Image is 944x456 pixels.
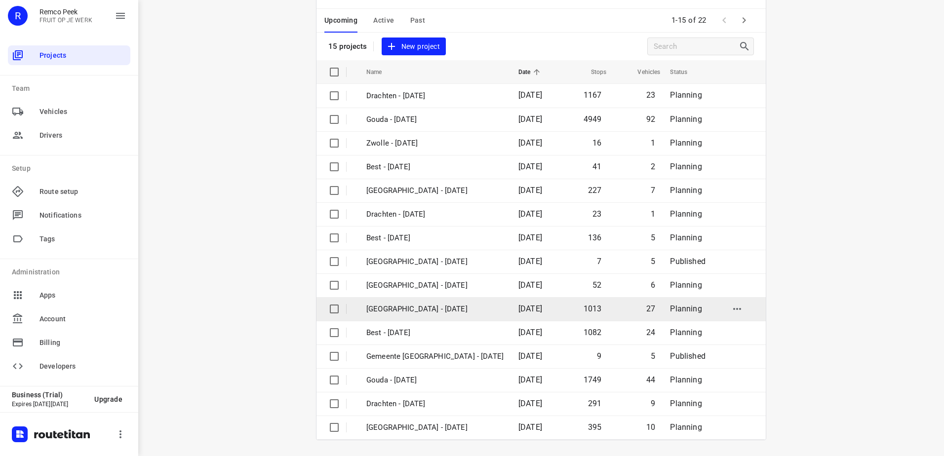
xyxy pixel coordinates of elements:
span: 1082 [584,328,602,337]
span: 5 [651,233,655,242]
div: Drivers [8,125,130,145]
span: Upcoming [324,14,357,27]
p: Drachten - [DATE] [366,209,504,220]
span: Developers [39,361,126,372]
p: FRUIT OP JE WERK [39,17,92,24]
div: Tags [8,229,130,249]
span: 1749 [584,375,602,384]
span: Date [518,66,544,78]
p: Best - [DATE] [366,161,504,173]
div: Developers [8,356,130,376]
span: [DATE] [518,328,542,337]
span: 23 [592,209,601,219]
span: [DATE] [518,399,542,408]
span: Planning [670,399,702,408]
div: Account [8,309,130,329]
span: Route setup [39,187,126,197]
p: Zwolle - Friday [366,138,504,149]
div: R [8,6,28,26]
span: Account [39,314,126,324]
span: [DATE] [518,138,542,148]
span: 1 [651,209,655,219]
span: Previous Page [714,10,734,30]
span: 1 [651,138,655,148]
span: [DATE] [518,162,542,171]
span: 16 [592,138,601,148]
span: Planning [670,422,702,432]
div: Projects [8,45,130,65]
p: Setup [12,163,130,174]
span: 395 [588,422,602,432]
span: Planning [670,162,702,171]
span: [DATE] [518,186,542,195]
span: Apps [39,290,126,301]
div: Search [739,40,753,52]
p: 15 projects [328,42,367,51]
span: 291 [588,399,602,408]
span: Notifications [39,210,126,221]
p: Expires [DATE][DATE] [12,401,86,408]
p: Best - [DATE] [366,232,504,244]
p: Zwolle - Wednesday [366,304,504,315]
span: 7 [597,257,601,266]
p: Gemeente Rotterdam - Thursday [366,256,504,267]
p: Team [12,83,130,94]
span: [DATE] [518,375,542,384]
p: [GEOGRAPHIC_DATA] - [DATE] [366,185,504,196]
p: Best - [DATE] [366,327,504,339]
span: Name [366,66,395,78]
span: [DATE] [518,114,542,124]
span: 24 [646,328,655,337]
span: 5 [651,257,655,266]
span: 41 [592,162,601,171]
div: Vehicles [8,102,130,121]
span: Planning [670,114,702,124]
span: [DATE] [518,280,542,290]
span: [DATE] [518,304,542,313]
p: Drachten - [DATE] [366,90,504,102]
div: Notifications [8,205,130,225]
span: 1-15 of 22 [668,10,710,31]
span: New project [388,40,440,53]
span: 4949 [584,114,602,124]
button: Upgrade [86,390,130,408]
span: Tags [39,234,126,244]
span: 9 [597,351,601,361]
span: Status [670,66,700,78]
span: 92 [646,114,655,124]
span: 1167 [584,90,602,100]
span: [DATE] [518,209,542,219]
span: [DATE] [518,422,542,432]
span: 7 [651,186,655,195]
div: Apps [8,285,130,305]
span: Drivers [39,130,126,141]
span: Past [410,14,426,27]
span: Active [373,14,394,27]
span: [DATE] [518,233,542,242]
p: Gouda - Wednesday [366,375,504,386]
span: Planning [670,138,702,148]
span: 1013 [584,304,602,313]
span: 2 [651,162,655,171]
p: Antwerpen - Wednesday [366,280,504,291]
span: Vehicles [625,66,660,78]
span: Billing [39,338,126,348]
span: Published [670,257,706,266]
span: 9 [651,399,655,408]
span: Planning [670,328,702,337]
span: Upgrade [94,395,122,403]
span: 227 [588,186,602,195]
span: 6 [651,280,655,290]
span: Planning [670,280,702,290]
span: Planning [670,90,702,100]
span: [DATE] [518,90,542,100]
p: Gemeente Rotterdam - Wednesday [366,351,504,362]
p: Gouda - [DATE] [366,114,504,125]
span: 5 [651,351,655,361]
span: [DATE] [518,351,542,361]
span: Stops [578,66,607,78]
span: Planning [670,233,702,242]
span: 52 [592,280,601,290]
input: Search projects [654,39,739,54]
p: Zwolle - Tuesday [366,422,504,433]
